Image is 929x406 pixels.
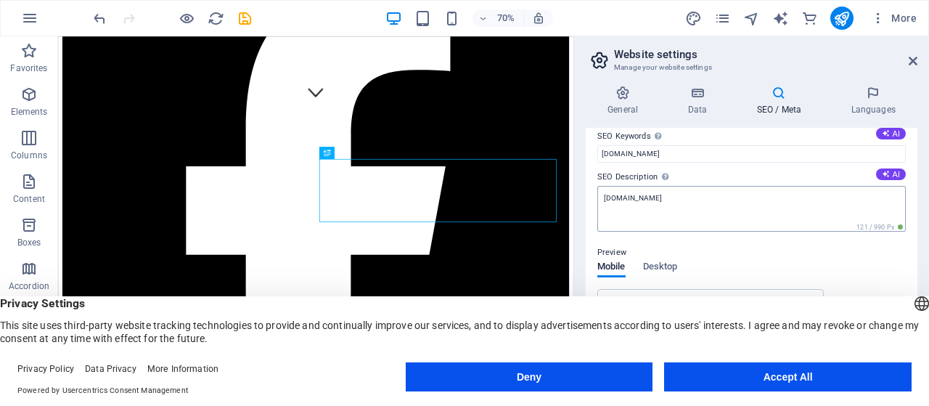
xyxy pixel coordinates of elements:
p: Accordion [9,280,49,292]
i: Commerce [801,10,818,27]
h2: Website settings [614,48,917,61]
button: pages [714,9,732,27]
i: On resize automatically adjust zoom level to fit chosen device. [532,12,545,25]
button: text_generator [772,9,790,27]
i: Undo: Change slogan (Ctrl+Z) [91,10,108,27]
button: publish [830,7,854,30]
i: Design (Ctrl+Alt+Y) [685,10,702,27]
p: Content [13,193,45,205]
p: Boxes [17,237,41,248]
button: undo [91,9,108,27]
h4: Data [666,86,734,116]
button: design [685,9,703,27]
span: Desktop [643,258,678,278]
i: Reload page [208,10,224,27]
button: save [236,9,253,27]
i: Pages (Ctrl+Alt+S) [714,10,731,27]
label: SEO Description [597,169,906,186]
button: SEO Description [876,169,906,180]
i: Publish [833,10,850,27]
h6: 70% [494,9,517,27]
button: More [865,7,922,30]
p: Favorites [10,62,47,74]
i: Navigator [743,10,760,27]
button: 70% [472,9,524,27]
p: Preview [597,244,626,261]
span: Mobile [597,258,626,278]
button: SEO Keywords [876,128,906,139]
h4: SEO / Meta [734,86,829,116]
button: navigator [743,9,761,27]
i: AI Writer [772,10,789,27]
button: reload [207,9,224,27]
label: SEO Keywords [597,128,906,145]
h4: General [586,86,666,116]
h3: Manage your website settings [614,61,888,74]
span: 121 / 990 Px [854,222,906,232]
p: Columns [11,150,47,161]
div: Preview [597,261,677,289]
button: Click here to leave preview mode and continue editing [178,9,195,27]
button: commerce [801,9,819,27]
span: More [871,11,917,25]
i: Save (Ctrl+S) [237,10,253,27]
h4: Languages [829,86,917,116]
p: Elements [11,106,48,118]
